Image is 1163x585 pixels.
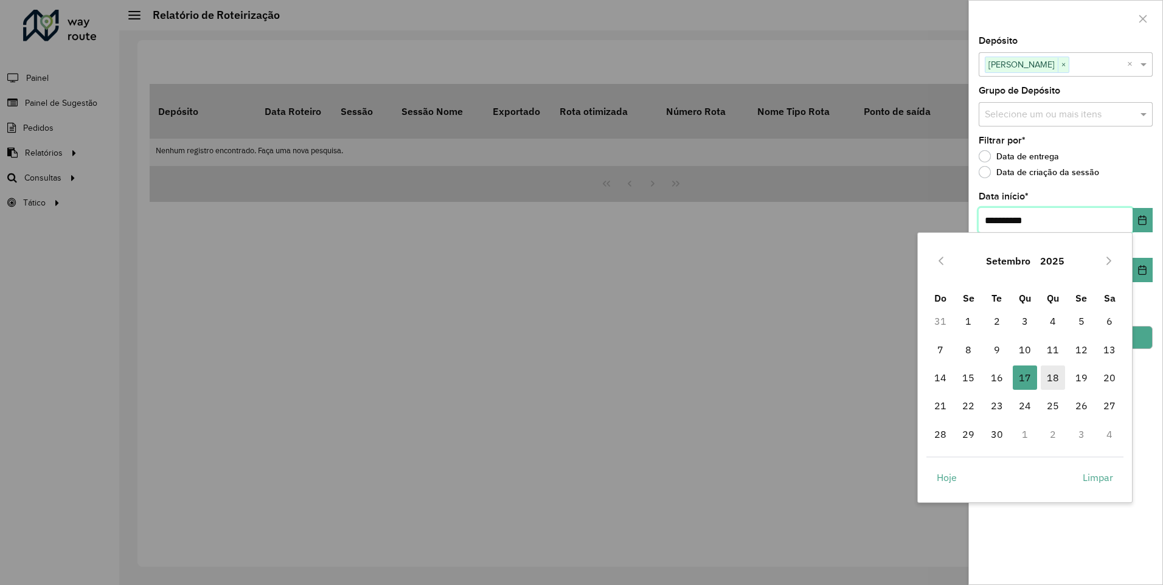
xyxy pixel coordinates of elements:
span: 18 [1041,365,1065,390]
span: Se [963,292,974,304]
td: 1 [954,307,982,335]
span: 4 [1041,309,1065,333]
td: 27 [1095,392,1123,420]
td: 21 [926,392,954,420]
span: 29 [956,422,981,446]
span: Sa [1104,292,1116,304]
button: Limpar [1072,465,1123,490]
td: 23 [982,392,1010,420]
span: 14 [928,365,953,390]
td: 3 [1011,307,1039,335]
span: Limpar [1083,470,1113,485]
span: 19 [1069,365,1094,390]
span: Qu [1047,292,1059,304]
td: 10 [1011,336,1039,364]
span: Clear all [1127,57,1137,72]
td: 11 [1039,336,1067,364]
td: 18 [1039,364,1067,392]
span: 26 [1069,393,1094,418]
td: 26 [1068,392,1095,420]
span: 9 [985,337,1009,362]
span: 2 [985,309,1009,333]
td: 30 [982,420,1010,448]
span: 30 [985,422,1009,446]
span: 23 [985,393,1009,418]
span: 25 [1041,393,1065,418]
span: [PERSON_NAME] [985,57,1058,72]
td: 31 [926,307,954,335]
button: Hoje [926,465,967,490]
button: Next Month [1099,251,1119,271]
td: 3 [1068,420,1095,448]
label: Data de criação da sessão [979,166,1099,178]
span: 1 [956,309,981,333]
label: Data de entrega [979,150,1059,162]
div: Choose Date [917,232,1133,502]
span: Te [991,292,1002,304]
td: 2 [1039,420,1067,448]
span: 24 [1013,393,1037,418]
label: Data início [979,189,1029,204]
td: 7 [926,336,954,364]
td: 8 [954,336,982,364]
td: 16 [982,364,1010,392]
td: 19 [1068,364,1095,392]
td: 13 [1095,336,1123,364]
td: 28 [926,420,954,448]
span: Se [1075,292,1087,304]
td: 15 [954,364,982,392]
span: 21 [928,393,953,418]
span: 5 [1069,309,1094,333]
span: 12 [1069,337,1094,362]
span: Hoje [937,470,957,485]
td: 24 [1011,392,1039,420]
span: 8 [956,337,981,362]
span: 6 [1097,309,1122,333]
td: 6 [1095,307,1123,335]
td: 22 [954,392,982,420]
span: 22 [956,393,981,418]
span: 28 [928,422,953,446]
span: 11 [1041,337,1065,362]
td: 14 [926,364,954,392]
span: 20 [1097,365,1122,390]
button: Choose Year [1035,246,1069,275]
label: Grupo de Depósito [979,83,1060,98]
span: 13 [1097,337,1122,362]
td: 25 [1039,392,1067,420]
td: 12 [1068,336,1095,364]
label: Filtrar por [979,133,1026,148]
td: 1 [1011,420,1039,448]
span: Qu [1019,292,1031,304]
td: 4 [1095,420,1123,448]
td: 9 [982,336,1010,364]
td: 2 [982,307,1010,335]
td: 17 [1011,364,1039,392]
label: Depósito [979,33,1018,48]
span: 17 [1013,365,1037,390]
button: Choose Date [1133,208,1153,232]
span: 16 [985,365,1009,390]
span: Do [934,292,946,304]
span: 3 [1013,309,1037,333]
td: 29 [954,420,982,448]
td: 4 [1039,307,1067,335]
button: Choose Date [1133,258,1153,282]
span: 27 [1097,393,1122,418]
span: 10 [1013,337,1037,362]
td: 20 [1095,364,1123,392]
td: 5 [1068,307,1095,335]
button: Previous Month [931,251,951,271]
span: 7 [928,337,953,362]
button: Choose Month [981,246,1035,275]
span: 15 [956,365,981,390]
span: × [1058,58,1069,72]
